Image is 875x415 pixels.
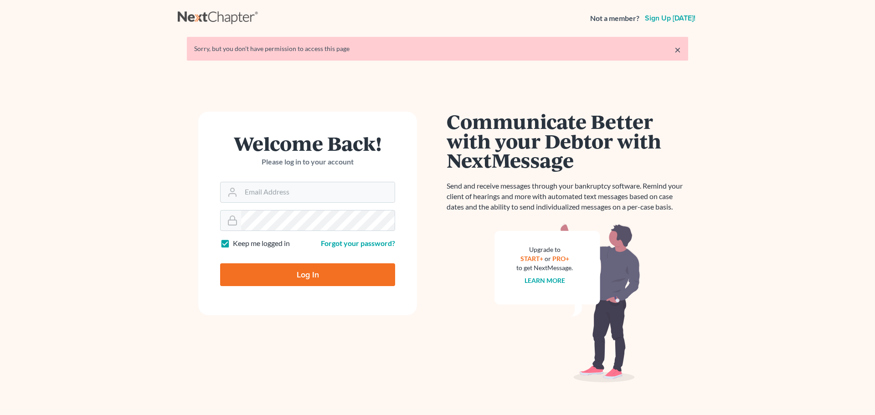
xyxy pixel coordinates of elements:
input: Log In [220,263,395,286]
p: Send and receive messages through your bankruptcy software. Remind your client of hearings and mo... [447,181,688,212]
div: Upgrade to [516,245,573,254]
label: Keep me logged in [233,238,290,249]
a: PRO+ [552,255,569,262]
div: Sorry, but you don't have permission to access this page [194,44,681,53]
a: × [674,44,681,55]
span: or [545,255,551,262]
p: Please log in to your account [220,157,395,167]
img: nextmessage_bg-59042aed3d76b12b5cd301f8e5b87938c9018125f34e5fa2b7a6b67550977c72.svg [494,223,640,383]
a: Learn more [525,277,565,284]
strong: Not a member? [590,13,639,24]
div: to get NextMessage. [516,263,573,272]
h1: Welcome Back! [220,133,395,153]
a: Forgot your password? [321,239,395,247]
a: START+ [520,255,543,262]
a: Sign up [DATE]! [643,15,697,22]
h1: Communicate Better with your Debtor with NextMessage [447,112,688,170]
input: Email Address [241,182,395,202]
